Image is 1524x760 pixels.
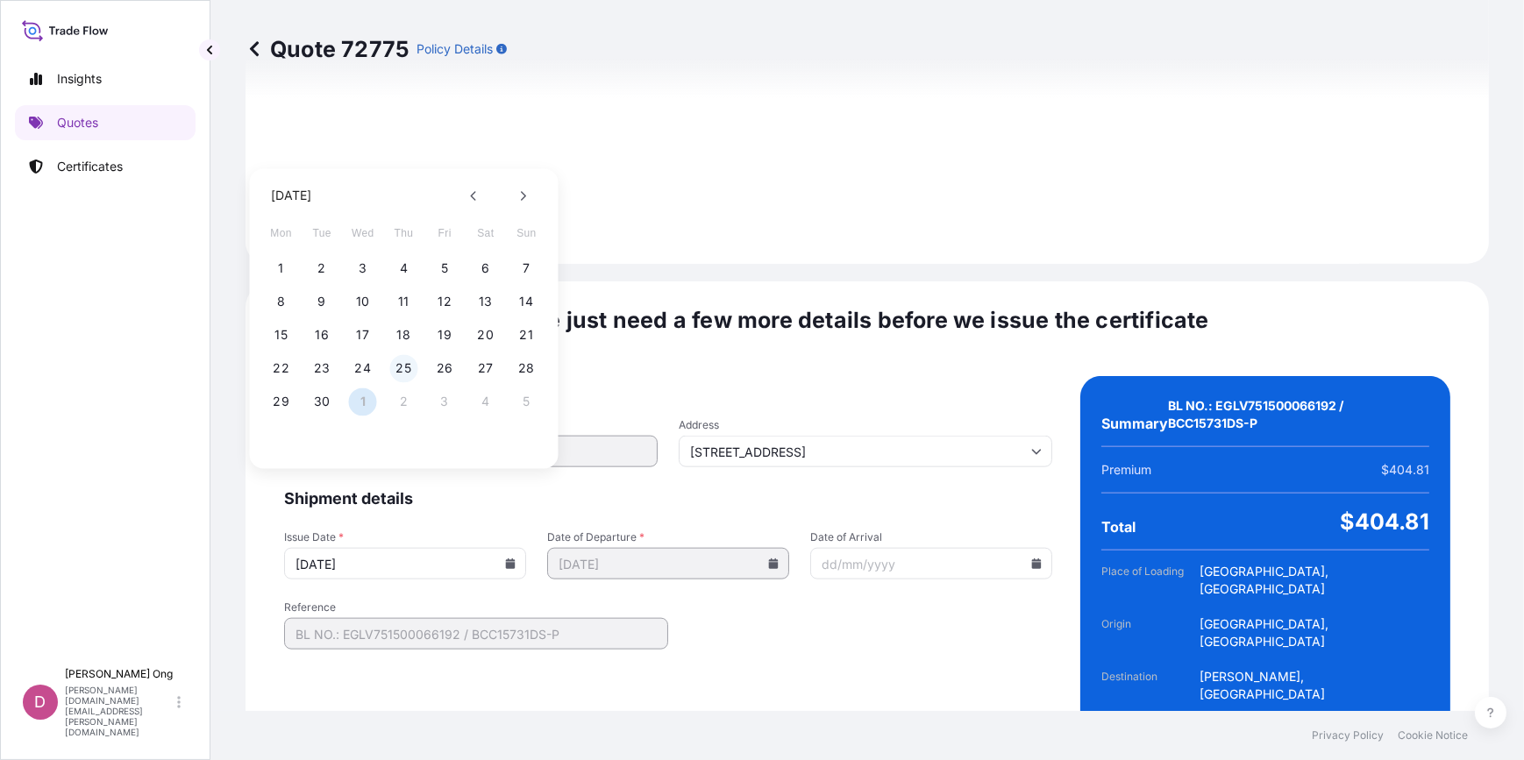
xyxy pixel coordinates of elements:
[57,114,98,131] p: Quotes
[349,354,377,382] button: 24
[284,618,668,650] input: Your internal reference
[472,354,500,382] button: 27
[267,387,296,416] button: 29
[1200,563,1429,598] span: [GEOGRAPHIC_DATA], [GEOGRAPHIC_DATA]
[57,70,102,88] p: Insights
[431,288,459,316] button: 12
[472,288,500,316] button: 13
[284,488,1052,509] span: Shipment details
[547,530,789,544] span: Date of Departure
[512,387,540,416] button: 5
[512,354,540,382] button: 28
[267,354,296,382] button: 22
[1101,461,1151,479] span: Premium
[472,321,500,349] button: 20
[388,216,420,251] span: Thursday
[284,530,526,544] span: Issue Date
[512,321,540,349] button: 21
[472,387,500,416] button: 4
[431,354,459,382] button: 26
[390,254,418,282] button: 4
[1200,615,1429,650] span: [GEOGRAPHIC_DATA], [GEOGRAPHIC_DATA]
[308,354,336,382] button: 23
[349,321,377,349] button: 17
[65,685,174,737] p: [PERSON_NAME][DOMAIN_NAME][EMAIL_ADDRESS][PERSON_NAME][DOMAIN_NAME]
[1101,668,1200,703] span: Destination
[390,321,418,349] button: 18
[65,667,174,681] p: [PERSON_NAME] Ong
[267,321,296,349] button: 15
[266,216,297,251] span: Monday
[417,40,493,58] p: Policy Details
[1341,508,1429,536] span: $404.81
[1101,615,1200,650] span: Origin
[429,216,460,251] span: Friday
[431,387,459,416] button: 3
[306,216,338,251] span: Tuesday
[246,35,409,63] p: Quote 72775
[525,306,1209,334] span: We just need a few more details before we issue the certificate
[390,354,418,382] button: 25
[349,254,377,282] button: 3
[472,254,500,282] button: 6
[308,288,336,316] button: 9
[57,158,123,175] p: Certificates
[679,418,1052,432] span: Address
[547,548,789,579] input: dd/mm/yyyy
[271,185,312,206] div: [DATE]
[284,600,668,614] span: Reference
[308,387,336,416] button: 30
[470,216,502,251] span: Saturday
[349,387,377,416] button: 1
[1168,397,1429,432] span: BL NO.: EGLV751500066192 / BCC15731DS-P
[284,376,1052,397] span: Named Assured Details
[347,216,379,251] span: Wednesday
[1200,668,1429,703] span: [PERSON_NAME], [GEOGRAPHIC_DATA]
[308,321,336,349] button: 16
[431,254,459,282] button: 5
[1398,728,1468,742] a: Cookie Notice
[1101,415,1168,432] span: Summary
[1381,461,1429,479] span: $404.81
[510,216,542,251] span: Sunday
[15,61,196,96] a: Insights
[1101,563,1200,598] span: Place of Loading
[15,105,196,140] a: Quotes
[284,548,526,579] input: dd/mm/yyyy
[679,436,1052,467] input: Cargo owner address
[431,321,459,349] button: 19
[267,288,296,316] button: 8
[390,387,418,416] button: 2
[1101,518,1136,536] span: Total
[349,288,377,316] button: 10
[512,254,540,282] button: 7
[35,693,46,711] span: D
[267,254,296,282] button: 1
[810,548,1052,579] input: dd/mm/yyyy
[390,288,418,316] button: 11
[15,149,196,184] a: Certificates
[308,254,336,282] button: 2
[512,288,540,316] button: 14
[1312,728,1384,742] a: Privacy Policy
[810,530,1052,544] span: Date of Arrival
